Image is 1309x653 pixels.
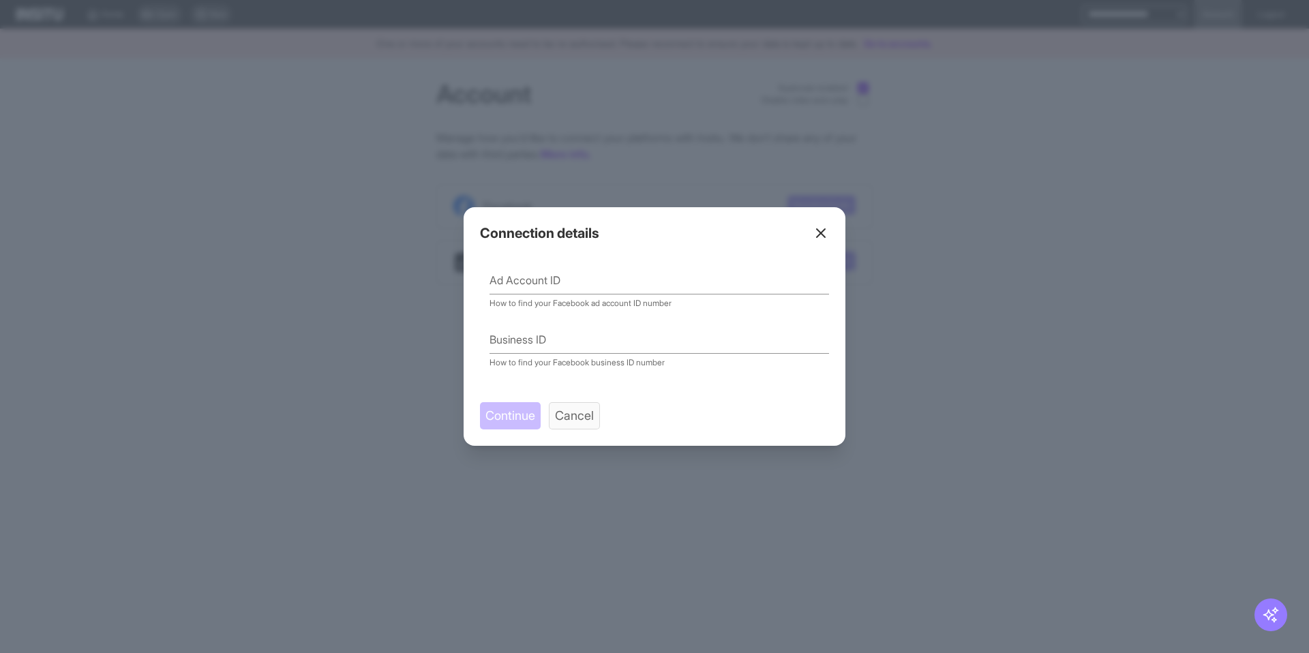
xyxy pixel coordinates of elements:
[490,298,672,308] a: How to find your Facebook ad account ID number
[485,406,535,425] span: Continue
[480,402,541,429] button: Continue
[549,402,600,429] button: Cancel
[555,406,594,425] span: Cancel
[480,402,541,429] span: You cannot perform this action
[490,357,665,367] a: How to find your Facebook business ID number
[480,224,599,243] h2: Connection details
